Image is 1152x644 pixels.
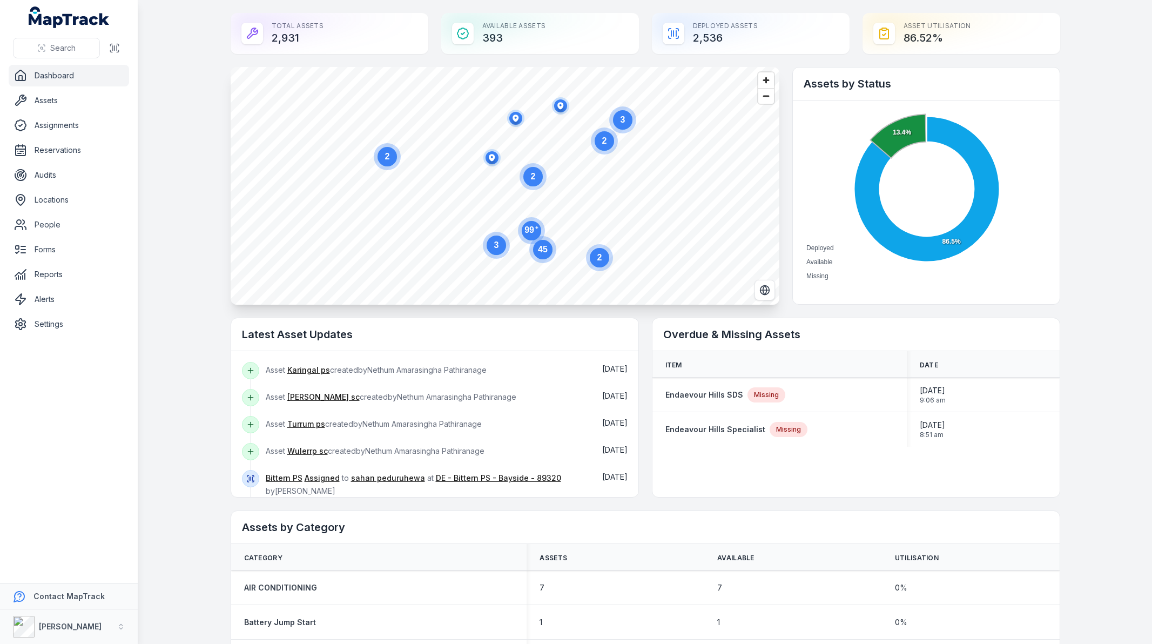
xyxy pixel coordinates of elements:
[920,431,945,439] span: 8:51 am
[9,289,129,310] a: Alerts
[717,554,754,562] span: Available
[602,472,628,481] span: [DATE]
[540,582,544,593] span: 7
[9,115,129,136] a: Assignments
[494,240,498,250] text: 3
[266,473,302,484] a: Bittern PS
[665,361,682,370] span: Item
[9,139,129,161] a: Reservations
[602,136,607,145] text: 2
[231,67,779,305] canvas: Map
[895,582,907,593] span: 0 %
[530,172,535,181] text: 2
[895,554,939,562] span: Utilisation
[806,244,834,252] span: Deployed
[351,473,425,484] a: sahan peduruhewa
[287,392,360,403] a: [PERSON_NAME] sc
[920,385,946,405] time: 8/1/2025, 9:06:46 AM
[39,622,102,631] strong: [PERSON_NAME]
[602,391,628,400] time: 9/10/2025, 10:04:26 AM
[920,396,946,405] span: 9:06 am
[9,239,129,260] a: Forms
[920,385,946,396] span: [DATE]
[895,617,907,628] span: 0 %
[597,253,602,262] text: 2
[602,364,628,373] span: [DATE]
[747,387,785,403] div: Missing
[717,582,722,593] span: 7
[920,361,938,370] span: Date
[663,327,1049,342] h2: Overdue & Missing Assets
[665,424,765,435] a: Endeavour Hills Specialist
[9,189,129,211] a: Locations
[806,272,828,280] span: Missing
[602,391,628,400] span: [DATE]
[242,327,628,342] h2: Latest Asset Updates
[244,617,316,628] a: Battery Jump Start
[305,473,340,484] a: Assigned
[602,418,628,427] time: 9/5/2025, 3:23:19 PM
[244,582,317,593] a: AIR CONDITIONING
[9,164,129,186] a: Audits
[535,225,538,231] tspan: +
[287,419,325,430] a: Turrum ps
[602,445,628,454] span: [DATE]
[754,280,775,300] button: Switch to Satellite View
[920,420,945,431] span: [DATE]
[758,88,774,104] button: Zoom out
[602,445,628,454] time: 9/5/2025, 1:52:26 PM
[804,76,1049,91] h2: Assets by Status
[920,420,945,439] time: 8/1/2025, 8:51:18 AM
[9,65,129,86] a: Dashboard
[9,264,129,285] a: Reports
[29,6,110,28] a: MapTrack
[385,152,389,161] text: 2
[266,365,487,374] span: Asset created by Nethum Amarasingha Pathiranage
[620,115,625,124] text: 3
[13,38,100,58] button: Search
[540,617,542,628] span: 1
[266,473,561,495] span: to at by [PERSON_NAME]
[602,472,628,481] time: 9/4/2025, 3:15:54 PM
[665,390,743,400] a: Endaevour Hills SDS
[266,392,516,401] span: Asset created by Nethum Amarasingha Pathiranage
[9,313,129,335] a: Settings
[242,520,1049,535] h2: Assets by Category
[9,214,129,236] a: People
[538,245,548,254] text: 45
[9,90,129,111] a: Assets
[287,446,328,457] a: Wulerrp sc
[602,418,628,427] span: [DATE]
[524,225,538,234] text: 99
[244,554,282,562] span: Category
[770,422,807,437] div: Missing
[33,592,105,601] strong: Contact MapTrack
[50,43,76,53] span: Search
[717,617,720,628] span: 1
[266,419,482,428] span: Asset created by Nethum Amarasingha Pathiranage
[806,258,832,266] span: Available
[602,364,628,373] time: 9/10/2025, 11:22:11 AM
[758,72,774,88] button: Zoom in
[287,365,330,375] a: Karingal ps
[540,554,567,562] span: Assets
[436,473,561,484] a: DE - Bittern PS - Bayside - 89320
[266,446,484,455] span: Asset created by Nethum Amarasingha Pathiranage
